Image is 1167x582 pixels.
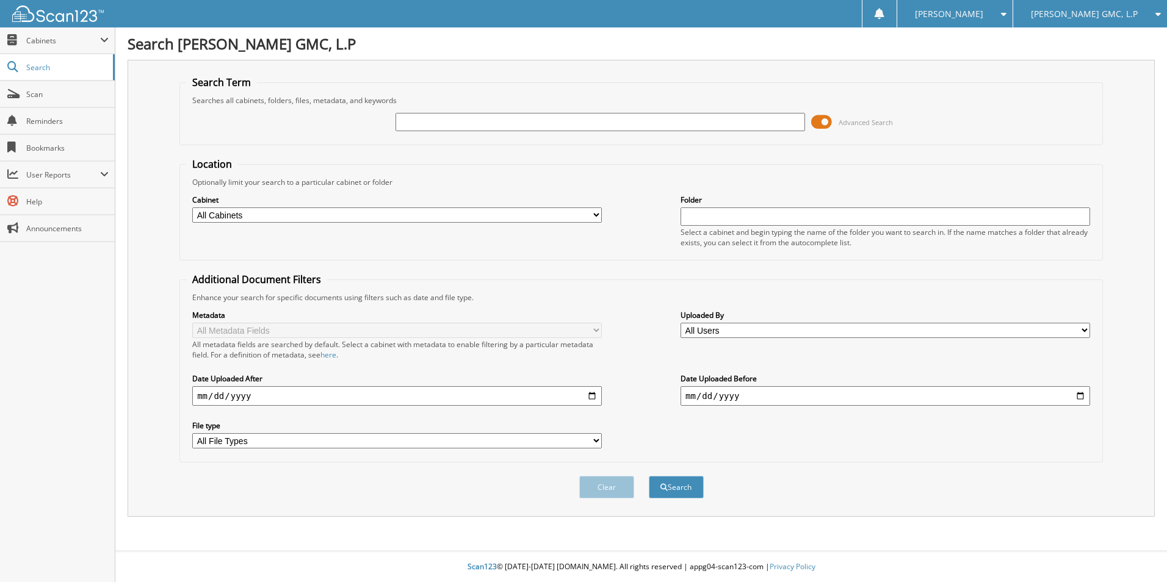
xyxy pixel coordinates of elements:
[128,34,1155,54] h1: Search [PERSON_NAME] GMC, L.P
[26,116,109,126] span: Reminders
[186,157,238,171] legend: Location
[915,10,983,18] span: [PERSON_NAME]
[192,310,602,320] label: Metadata
[468,561,497,572] span: Scan123
[192,420,602,431] label: File type
[26,62,107,73] span: Search
[26,170,100,180] span: User Reports
[26,196,109,207] span: Help
[1031,10,1138,18] span: [PERSON_NAME] GMC, L.P
[26,89,109,99] span: Scan
[186,292,1096,303] div: Enhance your search for specific documents using filters such as date and file type.
[681,310,1090,320] label: Uploaded By
[186,76,257,89] legend: Search Term
[192,373,602,384] label: Date Uploaded After
[186,95,1096,106] div: Searches all cabinets, folders, files, metadata, and keywords
[115,552,1167,582] div: © [DATE]-[DATE] [DOMAIN_NAME]. All rights reserved | appg04-scan123-com |
[681,227,1090,248] div: Select a cabinet and begin typing the name of the folder you want to search in. If the name match...
[839,118,893,127] span: Advanced Search
[186,273,327,286] legend: Additional Document Filters
[192,386,602,406] input: start
[320,350,336,360] a: here
[681,373,1090,384] label: Date Uploaded Before
[186,177,1096,187] div: Optionally limit your search to a particular cabinet or folder
[192,339,602,360] div: All metadata fields are searched by default. Select a cabinet with metadata to enable filtering b...
[681,195,1090,205] label: Folder
[579,476,634,498] button: Clear
[26,223,109,234] span: Announcements
[649,476,704,498] button: Search
[26,143,109,153] span: Bookmarks
[770,561,815,572] a: Privacy Policy
[12,5,104,22] img: scan123-logo-white.svg
[681,386,1090,406] input: end
[26,35,100,46] span: Cabinets
[192,195,602,205] label: Cabinet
